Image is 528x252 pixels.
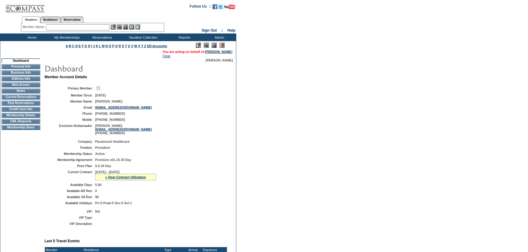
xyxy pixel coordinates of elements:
[95,118,125,121] span: [PHONE_NUMBER]
[75,44,78,48] a: D
[144,44,146,48] a: Z
[166,33,201,41] td: Reports
[49,33,84,41] td: My Memberships
[162,54,170,58] a: Clear
[96,44,98,48] a: K
[221,28,223,33] span: ::
[196,43,201,48] img: Edit Mode
[95,128,152,131] a: [EMAIL_ADDRESS][DOMAIN_NAME]
[66,44,68,48] a: A
[147,44,167,48] a: ER Accounts
[44,62,166,74] img: pgTtlDashboard.gif
[138,44,140,48] a: X
[2,125,40,130] td: Membership Share
[2,119,40,124] td: CWL Requests
[47,124,93,135] td: Exclusive Ambassador:
[14,33,49,41] td: Home
[45,239,80,243] b: Last 5 Travel Events
[95,164,111,168] span: 0-0 20 Day
[79,44,81,48] a: E
[206,58,233,62] span: [PERSON_NAME]
[95,152,105,156] span: Active
[105,175,146,179] a: » View Contract Utilization
[224,6,235,10] a: Subscribe to our YouTube Channel
[40,16,61,23] a: Residences
[227,28,235,33] a: Help
[162,50,232,54] span: You are acting on behalf of:
[47,189,93,193] td: Available AR Res:
[122,44,124,48] a: S
[69,44,71,48] a: B
[218,4,223,9] img: Follow us on Twitter
[102,44,105,48] a: M
[135,24,140,30] img: b_calculator.gif
[47,152,93,156] td: Membership Status:
[95,158,131,162] span: Premium v01.15 20 Day
[141,44,143,48] a: Y
[212,6,217,10] a: Become our fan on Facebook
[109,44,111,48] a: O
[82,44,84,48] a: F
[2,95,40,100] td: Current Reservations
[125,44,127,48] a: T
[45,75,87,79] b: Member Account Details
[205,50,232,54] a: [PERSON_NAME]
[88,44,91,48] a: H
[47,216,93,219] td: VIP Type:
[47,170,93,180] td: Current Contract:
[47,112,93,115] td: Phone:
[2,64,40,69] td: Personal Info
[47,164,93,168] td: Price Plan:
[119,33,166,41] td: Vacation Collection
[111,24,116,30] img: b_edit.gif
[212,4,217,9] img: Become our fan on Facebook
[123,24,128,30] img: Impersonate
[95,201,132,205] span: Pri:0 Peak:0 Sec:0 Sel:1
[47,158,93,162] td: Membership Agreement:
[115,44,118,48] a: Q
[95,146,110,149] span: President
[2,113,40,118] td: Membership Details
[99,44,101,48] a: L
[95,106,152,109] a: [EMAIL_ADDRESS][DOMAIN_NAME]
[84,33,119,41] td: Reservations
[95,183,102,187] span: 5.00
[84,44,87,48] a: G
[47,183,93,187] td: Available Days:
[95,170,120,174] span: [DATE] - [DATE]
[2,101,40,106] td: Past Reservations
[47,201,93,205] td: Available Holidays:
[2,82,40,87] td: Web Access
[117,24,122,30] img: View
[61,16,84,23] a: Reservations
[112,44,114,48] a: P
[47,93,93,97] td: Member Since:
[219,43,225,48] img: Log Concern/Member Elevation
[212,43,217,48] img: Impersonate
[204,43,209,48] img: View Mode
[95,112,125,115] span: [PHONE_NUMBER]
[201,33,236,41] td: Admin
[95,93,106,97] span: [DATE]
[190,4,211,11] td: Follow Us ::
[95,210,100,213] span: NO
[2,76,40,81] td: Address Info
[47,222,93,226] td: VIP Description:
[23,24,46,30] div: Member Name:
[47,146,93,149] td: Position:
[119,44,121,48] a: R
[72,44,74,48] a: C
[95,124,152,135] span: [PERSON_NAME] [PHONE_NUMBER]
[47,85,93,91] td: Primary Member:
[129,24,134,30] img: Reservations
[128,44,130,48] a: U
[218,6,223,10] a: Follow us on Twitter
[105,44,108,48] a: N
[95,189,97,193] span: 0
[47,195,93,199] td: Available SA Res:
[47,100,93,103] td: Member Name:
[47,106,93,109] td: Email:
[47,210,93,213] td: VIP:
[224,5,235,9] img: Subscribe to our YouTube Channel
[2,89,40,93] td: Notes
